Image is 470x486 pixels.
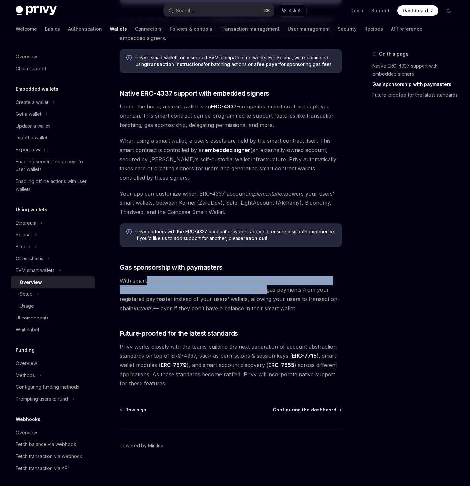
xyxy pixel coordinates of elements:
a: Wallets [110,21,127,37]
a: fee payer [257,61,279,67]
a: User management [288,21,330,37]
div: Bitcoin [16,243,30,251]
div: Usage [20,302,34,310]
span: With smart wallets, your app can pay for gas fees simply by registering a paymaster URL in the Pr... [120,276,342,313]
h5: Embedded wallets [16,85,58,93]
div: Overview [20,278,42,286]
div: Chain support [16,65,46,73]
a: Support [371,7,390,14]
a: Overview [11,276,95,288]
a: Welcome [16,21,37,37]
a: UI components [11,312,95,324]
div: Update a wallet [16,122,50,130]
a: Overview [11,427,95,439]
span: Privy’s smart wallets only support EVM-compatible networks. For Solana, we recommend using for ba... [136,54,335,68]
span: Dashboard [403,7,428,14]
span: Ask AI [289,7,302,14]
a: Basics [45,21,60,37]
button: Search...⌘K [164,5,274,16]
button: Ask AI [277,5,306,16]
div: Configuring funding methods [16,383,79,391]
a: Future-proofed for the latest standards [372,90,459,100]
span: Gas sponsorship with paymasters [120,263,223,272]
span: ⌘ K [263,8,270,13]
a: Usage [11,300,95,312]
a: Recipes [364,21,383,37]
a: Whitelabel [11,324,95,336]
svg: Info [126,55,133,62]
a: Gas sponsorship with paymasters [372,79,459,90]
div: Solana [16,231,31,239]
a: ERC-7555 [268,362,294,369]
svg: Info [126,229,133,236]
a: Overview [11,51,95,63]
a: API reference [391,21,422,37]
div: Whitelabel [16,326,39,334]
a: ERC-7579 [161,362,187,369]
a: ERC-4337 [211,103,237,110]
img: dark logo [16,6,57,15]
span: Under the hood, a smart wallet is an -compatible smart contract deployed onchain. This smart cont... [120,102,342,130]
div: Ethereum [16,219,36,227]
a: Security [338,21,357,37]
span: Future-proofed for the latest standards [120,329,238,338]
div: Import a wallet [16,134,47,142]
span: On this page [379,50,409,58]
div: Overview [16,53,37,61]
div: Fetch transaction via webhook [16,452,82,460]
span: Privy partners with the ERC-4337 account providers above to ensure a smooth experience. If you’d ... [136,228,335,242]
a: ERC-7715 [292,352,317,359]
a: Fetch transaction via API [11,462,95,474]
a: Enabling server-side access to user wallets [11,156,95,175]
a: Configuring funding methods [11,381,95,393]
div: Overview [16,429,37,437]
div: Enabling server-side access to user wallets [16,158,91,173]
a: Native ERC-4337 support with embedded signers [372,61,459,79]
a: Chain support [11,63,95,75]
button: Toggle dark mode [444,5,454,16]
a: Update a wallet [11,120,95,132]
a: Authentication [68,21,102,37]
h5: Webhooks [16,415,40,423]
a: Policies & controls [170,21,212,37]
div: Fetch balance via webhook [16,440,76,448]
a: Transaction management [220,21,280,37]
a: Powered by Mintlify [120,442,163,449]
a: Fetch balance via webhook [11,439,95,450]
div: Fetch transaction via API [16,464,69,472]
a: Raw sign [120,407,146,413]
a: reach out [243,235,266,241]
a: Demo [350,7,363,14]
div: Search... [176,7,195,15]
span: Your app can customize which ERC-4337 account powers your users’ smart wallets, between Kernel (Z... [120,189,342,217]
div: Create a wallet [16,98,48,106]
span: Privy works closely with the teams building the next generation of account abstraction standards ... [120,342,342,388]
a: Connectors [135,21,162,37]
strong: embedded signer [205,147,250,153]
h5: Using wallets [16,206,47,214]
div: Other chains [16,255,43,262]
div: Enabling offline actions with user wallets [16,177,91,193]
a: Import a wallet [11,132,95,144]
span: Raw sign [125,407,146,413]
div: Setup [20,290,33,298]
span: Native ERC-4337 support with embedded signers [120,89,269,98]
a: Overview [11,357,95,369]
div: EVM smart wallets [16,266,55,274]
div: Overview [16,359,37,367]
h5: Funding [16,346,35,354]
div: Methods [16,371,35,379]
div: Get a wallet [16,110,41,118]
a: Fetch transaction via webhook [11,450,95,462]
em: instantly [133,305,154,312]
a: Dashboard [397,5,438,16]
div: Export a wallet [16,146,48,154]
span: When using a smart wallet, a user’s assets are held by the smart contract itself. This smart cont... [120,136,342,182]
div: Prompting users to fund [16,395,68,403]
div: UI components [16,314,48,322]
a: Export a wallet [11,144,95,156]
span: Configuring the dashboard [273,407,336,413]
a: transaction instructions [147,61,204,67]
em: implementation [247,190,285,197]
a: Configuring the dashboard [273,407,341,413]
